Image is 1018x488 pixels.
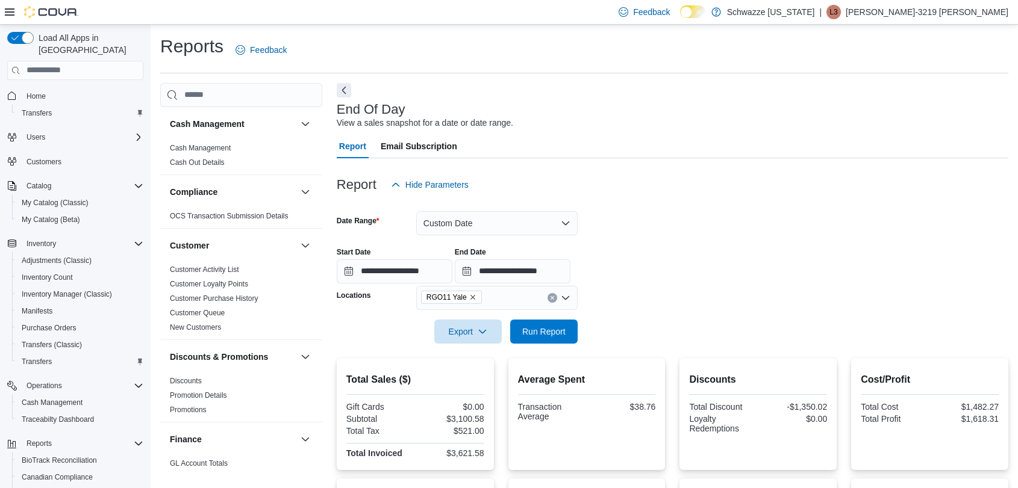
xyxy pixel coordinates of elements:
button: Cash Management [12,394,148,411]
a: Purchase Orders [17,321,81,335]
span: My Catalog (Classic) [17,196,143,210]
label: Locations [337,291,371,300]
a: Customer Loyalty Points [170,280,248,288]
div: Total Cost [861,402,927,412]
span: Operations [22,378,143,393]
a: Cash Management [170,144,231,152]
span: My Catalog (Classic) [22,198,89,208]
span: Inventory Count [22,273,73,282]
a: Feedback [231,38,292,62]
div: $3,100.58 [417,414,484,424]
span: Reports [27,439,52,448]
span: Promotions [170,405,207,415]
p: Schwazze [US_STATE] [727,5,815,19]
span: Traceabilty Dashboard [17,412,143,427]
button: Transfers (Classic) [12,336,148,353]
h2: Total Sales ($) [346,372,484,387]
span: Operations [27,381,62,391]
button: Operations [2,377,148,394]
a: Transfers [17,354,57,369]
a: Promotion Details [170,391,227,400]
span: Feedback [250,44,287,56]
button: Customer [170,239,296,252]
span: Inventory [27,239,56,249]
button: Manifests [12,303,148,320]
span: My Catalog (Beta) [22,215,80,224]
a: Traceabilty Dashboard [17,412,99,427]
span: BioTrack Reconciliation [22,456,97,465]
a: GL Account Totals [170,459,228,468]
span: Cash Out Details [170,158,225,167]
h3: Compliance [170,186,217,198]
h2: Average Spent [518,372,656,387]
span: Purchase Orders [22,323,77,333]
button: Transfers [12,353,148,370]
span: Cash Management [170,143,231,153]
div: Logan-3219 Rossell [826,5,841,19]
a: Discounts [170,377,202,385]
button: Purchase Orders [12,320,148,336]
div: -$1,350.02 [761,402,827,412]
div: Loyalty Redemptions [689,414,755,433]
span: Transfers (Classic) [22,340,82,350]
h3: Report [337,178,376,192]
button: Users [2,129,148,146]
span: Report [339,134,366,158]
a: Transfers (Classic) [17,338,87,352]
span: Discounts [170,376,202,386]
h2: Cost/Profit [861,372,999,387]
button: My Catalog (Beta) [12,211,148,228]
span: Adjustments (Classic) [17,253,143,268]
button: Users [22,130,50,144]
span: Load All Apps in [GEOGRAPHIC_DATA] [34,32,143,56]
h3: End Of Day [337,102,405,117]
button: Traceabilty Dashboard [12,411,148,428]
span: Traceabilty Dashboard [22,415,94,424]
a: OCS Transaction Submission Details [170,212,289,220]
span: Cash Management [17,395,143,410]
img: Cova [24,6,78,18]
span: GL Transactions [170,473,222,483]
label: Date Range [337,216,379,226]
span: My Catalog (Beta) [17,212,143,227]
label: End Date [455,247,486,257]
button: Inventory [2,235,148,252]
span: Transfers [22,108,52,118]
button: My Catalog (Classic) [12,194,148,211]
button: Transfers [12,105,148,122]
div: Cash Management [160,141,322,175]
span: Users [27,132,45,142]
span: Email Subscription [381,134,457,158]
a: My Catalog (Beta) [17,212,85,227]
h2: Discounts [689,372,827,387]
span: Inventory Manager (Classic) [17,287,143,301]
h3: Finance [170,433,202,445]
span: BioTrack Reconciliation [17,453,143,468]
span: Adjustments (Classic) [22,256,92,265]
div: Gift Cards [346,402,413,412]
div: Discounts & Promotions [160,374,322,422]
span: RGO11 Yale [426,291,467,303]
button: Inventory Manager (Classic) [12,286,148,303]
div: Compliance [160,209,322,228]
h1: Reports [160,34,223,58]
span: Customer Activity List [170,265,239,274]
span: Feedback [633,6,670,18]
span: OCS Transaction Submission Details [170,211,289,221]
button: Cash Management [170,118,296,130]
button: Customers [2,153,148,170]
label: Start Date [337,247,371,257]
button: Clear input [548,293,557,303]
button: Custom Date [416,211,578,235]
div: $38.76 [589,402,655,412]
button: Run Report [510,320,578,344]
span: Customer Purchase History [170,294,258,303]
input: Press the down key to open a popover containing a calendar. [337,259,452,283]
a: Inventory Count [17,270,78,285]
div: $521.00 [417,426,484,436]
span: L3 [829,5,837,19]
div: $0.00 [761,414,827,424]
span: Customer Loyalty Points [170,279,248,289]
